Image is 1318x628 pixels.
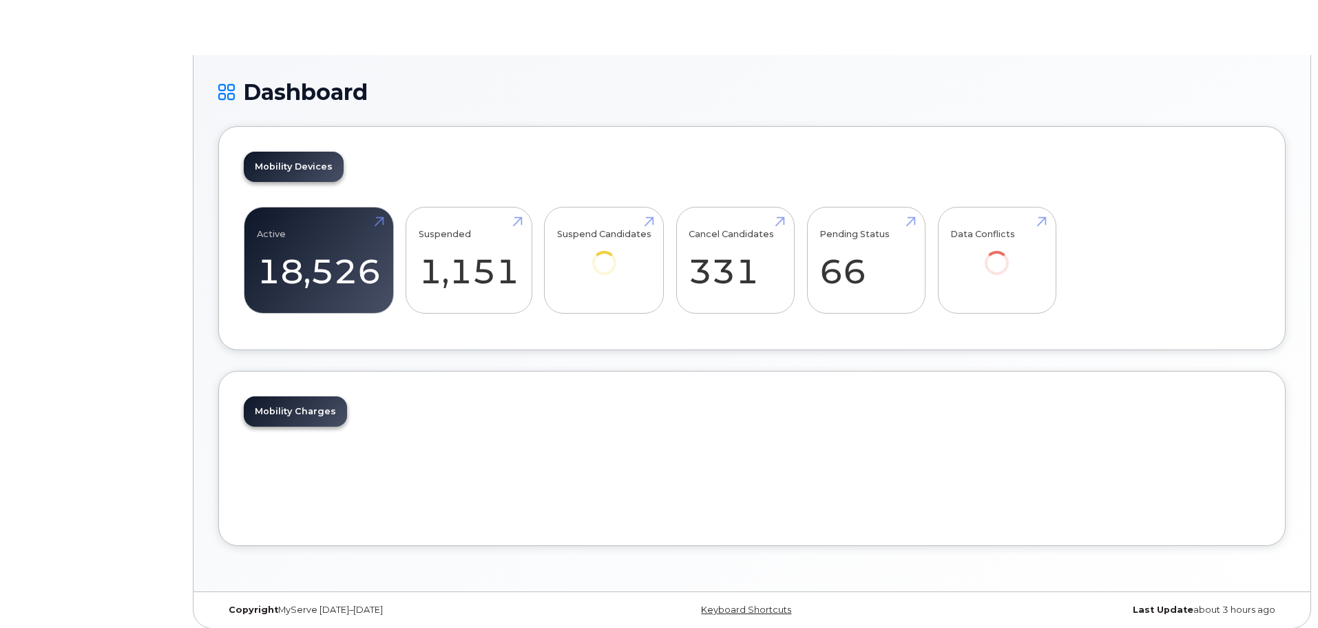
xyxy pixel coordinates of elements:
a: Mobility Charges [244,396,347,427]
a: Keyboard Shortcuts [701,605,791,615]
div: MyServe [DATE]–[DATE] [218,605,574,616]
a: Cancel Candidates 331 [689,215,782,306]
a: Mobility Devices [244,152,344,182]
a: Data Conflicts [950,215,1043,294]
a: Active 18,526 [257,215,381,306]
a: Pending Status 66 [819,215,912,306]
strong: Last Update [1133,605,1193,615]
a: Suspend Candidates [557,215,651,294]
div: about 3 hours ago [930,605,1286,616]
h1: Dashboard [218,80,1286,104]
a: Suspended 1,151 [419,215,519,306]
strong: Copyright [229,605,278,615]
